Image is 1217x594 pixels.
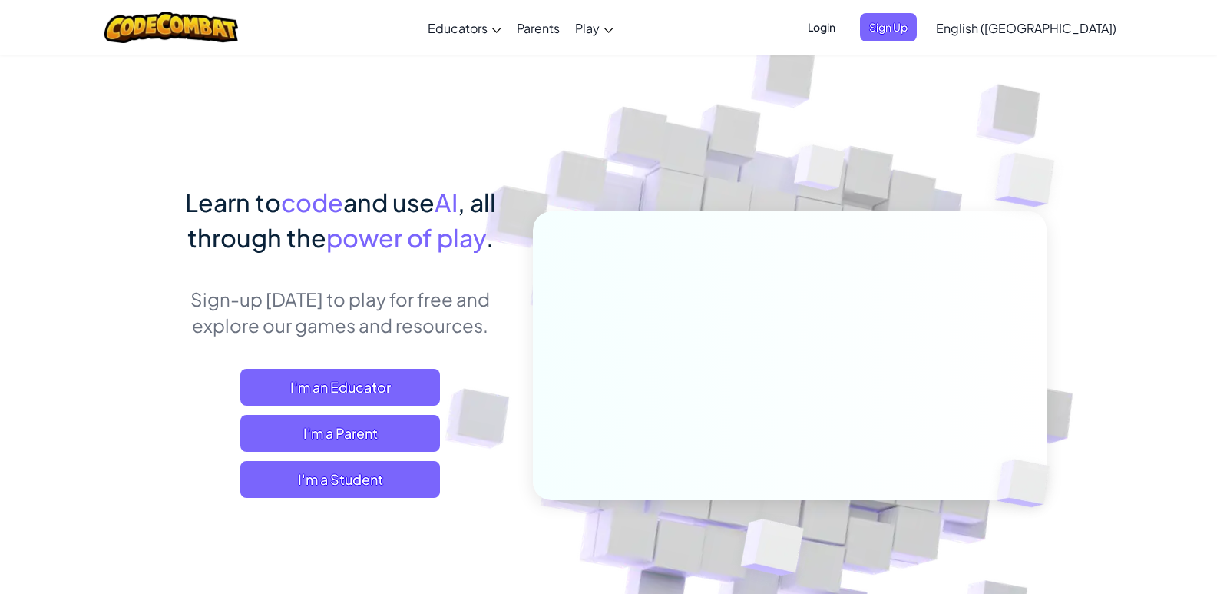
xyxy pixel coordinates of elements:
[971,427,1086,539] img: Overlap cubes
[428,20,488,36] span: Educators
[240,415,440,452] a: I'm a Parent
[575,20,600,36] span: Play
[240,369,440,406] a: I'm an Educator
[964,115,1097,245] img: Overlap cubes
[420,7,509,48] a: Educators
[928,7,1124,48] a: English ([GEOGRAPHIC_DATA])
[509,7,567,48] a: Parents
[435,187,458,217] span: AI
[567,7,621,48] a: Play
[171,286,510,338] p: Sign-up [DATE] to play for free and explore our games and resources.
[185,187,281,217] span: Learn to
[240,461,440,498] button: I'm a Student
[281,187,343,217] span: code
[799,13,845,41] button: Login
[486,222,494,253] span: .
[765,114,875,229] img: Overlap cubes
[343,187,435,217] span: and use
[104,12,239,43] img: CodeCombat logo
[860,13,917,41] button: Sign Up
[936,20,1116,36] span: English ([GEOGRAPHIC_DATA])
[326,222,486,253] span: power of play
